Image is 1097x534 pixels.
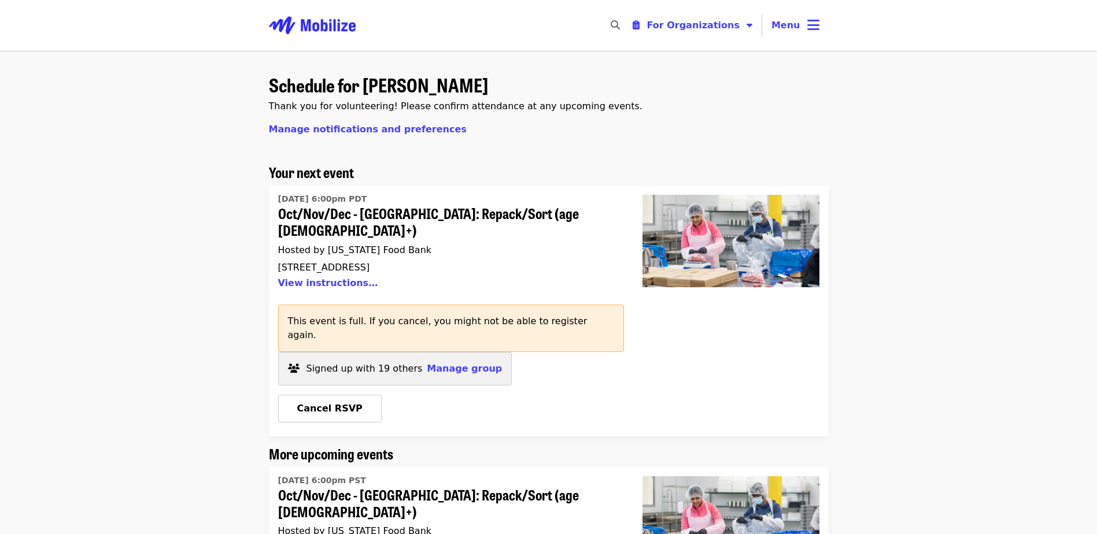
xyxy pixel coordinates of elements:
button: Manage group [427,362,502,376]
span: Menu [771,20,800,31]
input: Search [627,12,636,39]
i: clipboard-list icon [633,20,640,31]
button: Toggle organizer menu [623,14,762,37]
i: caret-down icon [747,20,752,31]
i: bars icon [807,17,819,34]
span: For Organizations [647,20,740,31]
span: Cancel RSVP [297,403,363,414]
time: [DATE] 6:00pm PDT [278,193,367,205]
button: Toggle account menu [762,12,829,39]
p: This event is full. If you cancel, you might not be able to register again. [288,314,614,342]
span: Schedule for [PERSON_NAME] [269,71,488,98]
img: Mobilize - Home [269,7,356,44]
a: Oct/Nov/Dec - Beaverton: Repack/Sort (age 10+) [633,186,829,436]
a: Oct/Nov/Dec - Beaverton: Repack/Sort (age 10+) [278,190,615,295]
a: Manage notifications and preferences [269,124,467,135]
span: More upcoming events [269,443,393,463]
i: search icon [611,20,620,31]
span: Your next event [269,162,354,182]
span: Signed up with 19 others [306,363,423,374]
span: Manage group [427,363,502,374]
img: Oct/Nov/Dec - Beaverton: Repack/Sort (age 10+) [642,195,819,287]
button: Cancel RSVP [278,395,382,422]
span: Oct/Nov/Dec - [GEOGRAPHIC_DATA]: Repack/Sort (age [DEMOGRAPHIC_DATA]+) [278,205,615,239]
button: View instructions… [278,277,378,288]
span: Thank you for volunteering! Please confirm attendance at any upcoming events. [269,101,642,112]
span: Hosted by [US_STATE] Food Bank [278,244,432,255]
i: users icon [288,363,300,374]
div: [STREET_ADDRESS] [278,262,615,273]
span: Oct/Nov/Dec - [GEOGRAPHIC_DATA]: Repack/Sort (age [DEMOGRAPHIC_DATA]+) [278,487,615,520]
time: [DATE] 6:00pm PST [278,474,366,487]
